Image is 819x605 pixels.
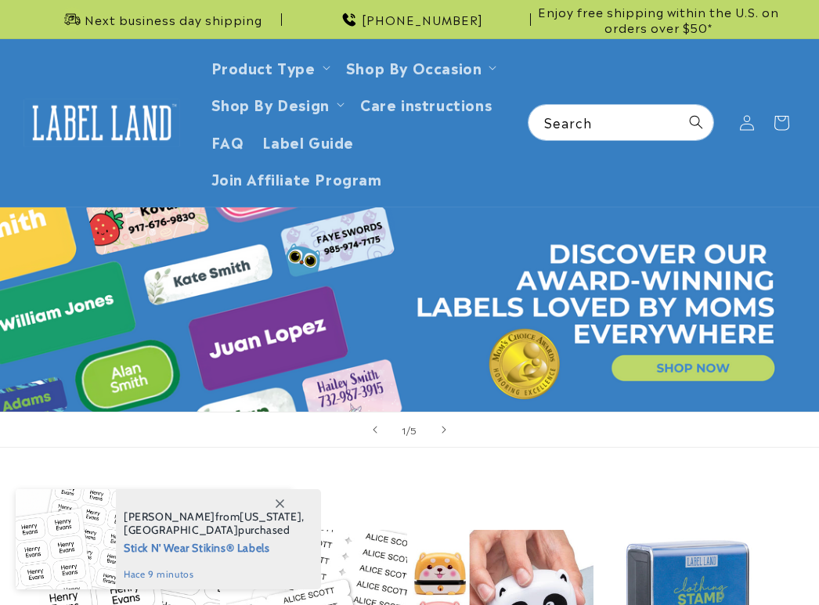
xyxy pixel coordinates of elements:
summary: Shop By Design [202,85,351,122]
a: Join Affiliate Program [202,160,391,196]
summary: Shop By Occasion [337,49,503,85]
a: Care instructions [351,85,501,122]
button: Next slide [427,412,461,447]
summary: Product Type [202,49,337,85]
a: Label Guide [253,123,363,160]
a: FAQ [202,123,254,160]
span: 5 [410,422,417,438]
span: [GEOGRAPHIC_DATA] [124,523,238,537]
a: Shop By Design [211,93,330,114]
button: Search [679,105,713,139]
span: Care instructions [360,95,492,113]
img: Label Land [23,99,180,147]
span: 1 [402,422,406,438]
span: hace 9 minutos [124,567,305,582]
span: / [406,422,411,438]
button: Previous slide [358,412,392,447]
span: Shop By Occasion [346,58,482,76]
span: [PHONE_NUMBER] [362,12,483,27]
span: Next business day shipping [85,12,262,27]
span: Join Affiliate Program [211,169,382,187]
span: [US_STATE] [240,510,301,524]
span: Stick N' Wear Stikins® Labels [124,537,305,556]
a: Product Type [211,56,316,77]
span: FAQ [211,132,244,150]
a: Label Land [18,92,186,153]
span: Enjoy free shipping within the U.S. on orders over $50* [537,4,780,34]
span: Label Guide [262,132,354,150]
span: [PERSON_NAME] [124,510,215,524]
span: from , purchased [124,510,305,537]
h2: Best sellers [39,482,780,506]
